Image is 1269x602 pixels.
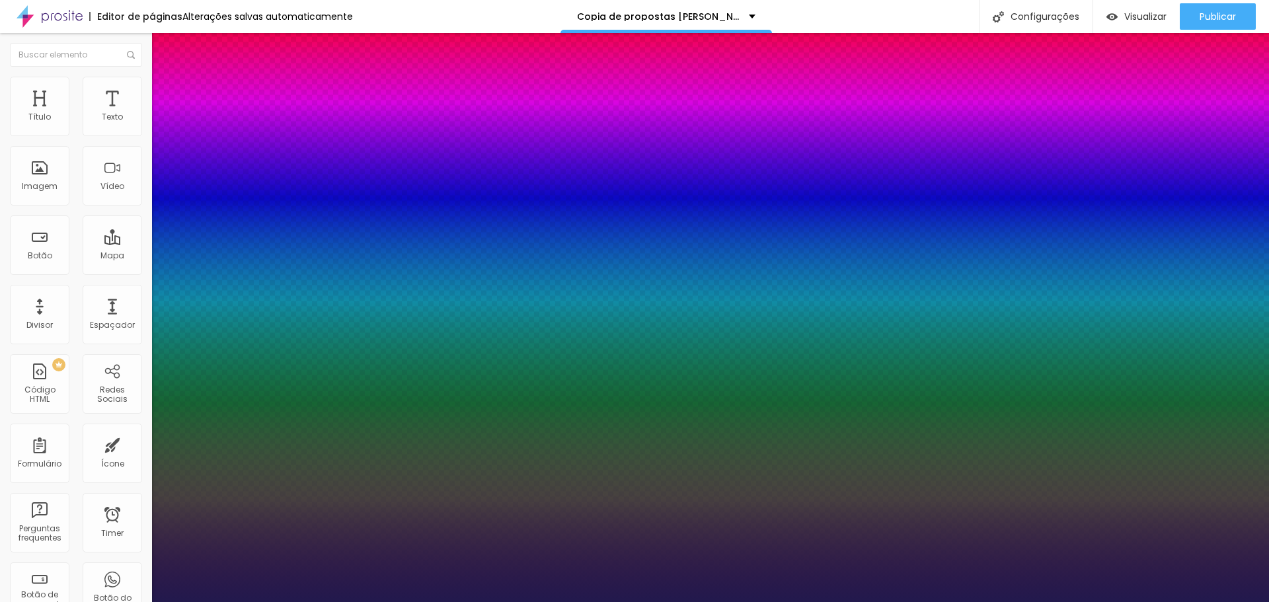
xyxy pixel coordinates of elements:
[182,12,353,21] div: Alterações salvas automaticamente
[10,43,142,67] input: Buscar elemento
[28,112,51,122] div: Título
[1124,11,1167,22] span: Visualizar
[100,251,124,260] div: Mapa
[1200,11,1236,22] span: Publicar
[13,385,65,404] div: Código HTML
[1180,3,1256,30] button: Publicar
[127,51,135,59] img: Icone
[577,12,739,21] p: Copia de propostas [PERSON_NAME]
[22,182,58,191] div: Imagem
[1093,3,1180,30] button: Visualizar
[18,459,61,469] div: Formulário
[101,529,124,538] div: Timer
[90,320,135,330] div: Espaçador
[1106,11,1118,22] img: view-1.svg
[993,11,1004,22] img: Icone
[13,524,65,543] div: Perguntas frequentes
[89,12,182,21] div: Editor de páginas
[86,385,138,404] div: Redes Sociais
[101,459,124,469] div: Ícone
[26,320,53,330] div: Divisor
[100,182,124,191] div: Vídeo
[28,251,52,260] div: Botão
[102,112,123,122] div: Texto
